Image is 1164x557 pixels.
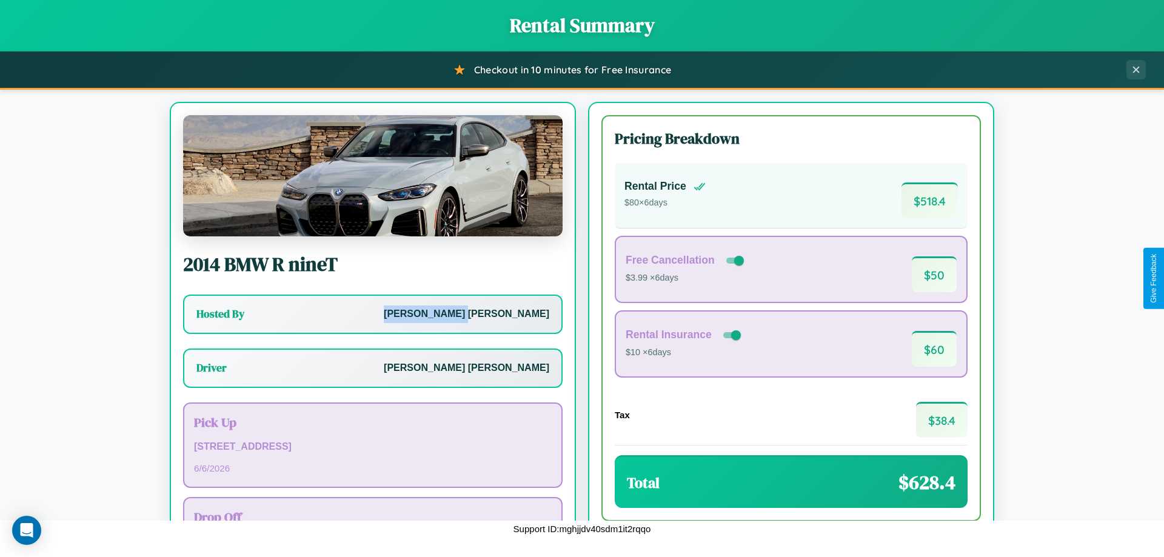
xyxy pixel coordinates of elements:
h3: Drop Off [194,508,552,525]
span: $ 628.4 [898,469,955,496]
h4: Rental Price [624,180,686,193]
span: Checkout in 10 minutes for Free Insurance [474,64,671,76]
h3: Total [627,473,660,493]
p: $3.99 × 6 days [626,270,746,286]
p: Support ID: mghjjdv40sdm1it2rqqo [513,521,651,537]
p: [STREET_ADDRESS] [194,438,552,456]
span: $ 50 [912,256,957,292]
p: [PERSON_NAME] [PERSON_NAME] [384,305,549,323]
h2: 2014 BMW R nineT [183,251,563,278]
h4: Tax [615,410,630,420]
h3: Pricing Breakdown [615,128,968,148]
h3: Pick Up [194,413,552,431]
h3: Hosted By [196,307,244,321]
span: $ 60 [912,331,957,367]
p: [PERSON_NAME] [PERSON_NAME] [384,359,549,377]
span: $ 518.4 [901,182,958,218]
p: 6 / 6 / 2026 [194,460,552,476]
h1: Rental Summary [12,12,1152,39]
div: Give Feedback [1149,254,1158,303]
span: $ 38.4 [916,402,968,438]
h4: Rental Insurance [626,329,712,341]
p: $ 80 × 6 days [624,195,706,211]
h3: Driver [196,361,227,375]
p: $10 × 6 days [626,345,743,361]
img: BMW R nineT [183,115,563,236]
h4: Free Cancellation [626,254,715,267]
div: Open Intercom Messenger [12,516,41,545]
